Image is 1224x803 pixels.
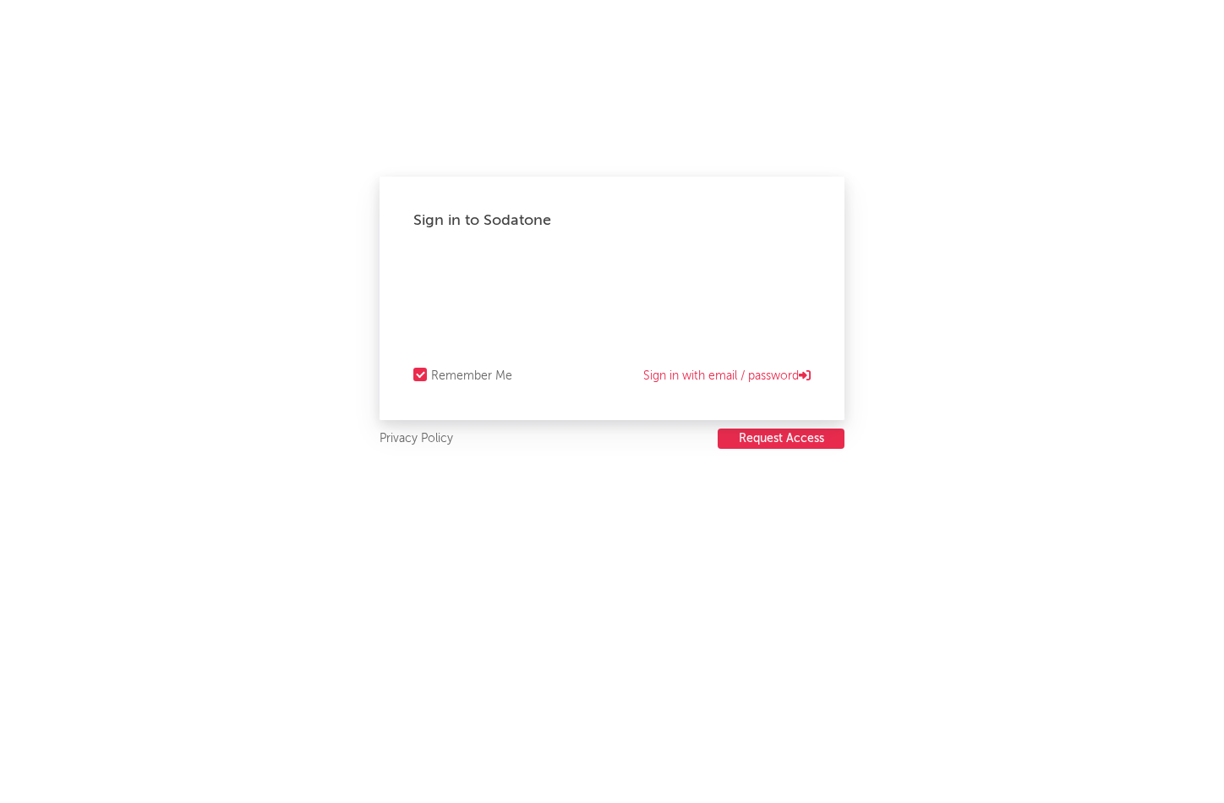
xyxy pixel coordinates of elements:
a: Request Access [718,429,844,450]
div: Sign in to Sodatone [413,210,811,231]
a: Sign in with email / password [643,366,811,386]
button: Request Access [718,429,844,449]
a: Privacy Policy [380,429,453,450]
div: Remember Me [431,366,512,386]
